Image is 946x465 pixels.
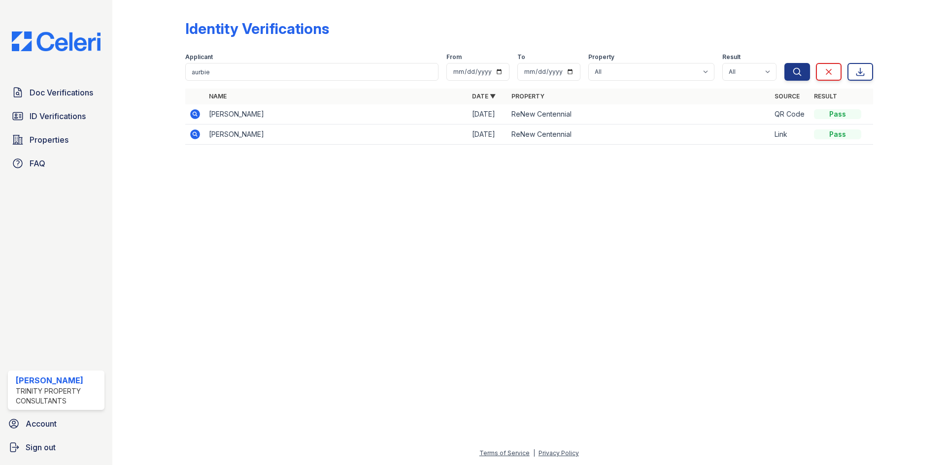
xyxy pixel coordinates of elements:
td: ReNew Centennial [507,104,771,124]
a: Doc Verifications [8,83,104,102]
a: FAQ [8,154,104,173]
td: [DATE] [468,124,507,145]
div: Pass [814,129,861,139]
a: Property [511,93,544,100]
td: Link [771,124,810,145]
label: Applicant [185,53,213,61]
div: Identity Verifications [185,20,329,37]
a: Sign out [4,437,108,457]
input: Search by name or phone number [185,63,439,81]
span: Account [26,418,57,430]
td: QR Code [771,104,810,124]
label: Property [588,53,614,61]
span: ID Verifications [30,110,86,122]
div: Trinity Property Consultants [16,386,101,406]
label: Result [722,53,741,61]
span: FAQ [30,157,45,169]
div: [PERSON_NAME] [16,374,101,386]
a: Name [209,93,227,100]
img: CE_Logo_Blue-a8612792a0a2168367f1c8372b55b34899dd931a85d93a1a3d3e32e68fde9ad4.png [4,31,108,51]
label: To [517,53,525,61]
a: Privacy Policy [539,449,579,457]
span: Sign out [26,441,56,453]
a: Source [775,93,800,100]
span: Properties [30,134,68,146]
a: ID Verifications [8,106,104,126]
td: [PERSON_NAME] [205,124,468,145]
a: Properties [8,130,104,150]
a: Terms of Service [479,449,530,457]
span: Doc Verifications [30,87,93,98]
td: ReNew Centennial [507,124,771,145]
label: From [446,53,462,61]
a: Date ▼ [472,93,496,100]
td: [DATE] [468,104,507,124]
a: Account [4,414,108,434]
div: | [533,449,535,457]
a: Result [814,93,837,100]
div: Pass [814,109,861,119]
td: [PERSON_NAME] [205,104,468,124]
